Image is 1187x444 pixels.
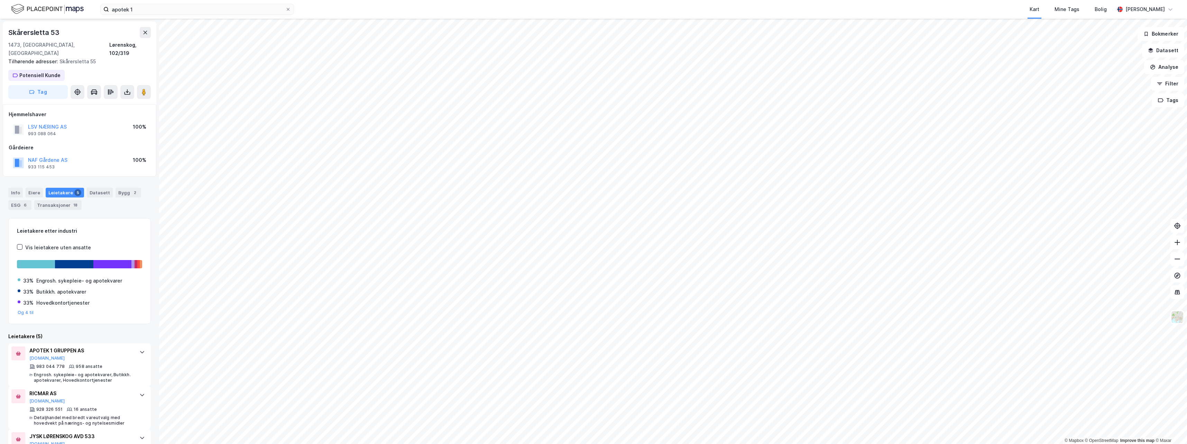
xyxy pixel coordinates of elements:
div: Bolig [1095,5,1107,13]
div: 983 044 778 [36,364,65,369]
div: 18 [72,202,79,209]
button: Filter [1151,77,1184,91]
div: 6 [22,202,29,209]
div: Hjemmelshaver [9,110,150,119]
div: 1473, [GEOGRAPHIC_DATA], [GEOGRAPHIC_DATA] [8,41,109,57]
div: Vis leietakere uten ansatte [25,243,91,252]
div: Bygg [116,188,141,197]
div: Skårersletta 53 [8,27,61,38]
div: Eiere [26,188,43,197]
div: 33% [23,288,34,296]
div: Gårdeiere [9,144,150,152]
div: Engrosh. sykepleie- og apotekvarer, Butikkh. apotekvarer, Hovedkontortjenester [34,372,132,383]
div: Hovedkontortjenester [36,299,90,307]
button: [DOMAIN_NAME] [29,355,65,361]
div: Mine Tags [1055,5,1079,13]
div: Leietakere [46,188,84,197]
div: 100% [133,123,146,131]
iframe: Chat Widget [1152,411,1187,444]
div: 33% [23,299,34,307]
img: Z [1171,311,1184,324]
div: ESG [8,200,31,210]
div: 33% [23,277,34,285]
div: 958 ansatte [76,364,102,369]
div: 993 088 064 [28,131,56,137]
button: Analyse [1144,60,1184,74]
img: logo.f888ab2527a4732fd821a326f86c7f29.svg [11,3,84,15]
div: Potensiell Kunde [19,71,61,80]
div: Kontrollprogram for chat [1152,411,1187,444]
input: Søk på adresse, matrikkel, gårdeiere, leietakere eller personer [109,4,285,15]
button: Tags [1152,93,1184,107]
div: Leietakere (5) [8,332,151,341]
button: Datasett [1142,44,1184,57]
div: [PERSON_NAME] [1125,5,1165,13]
a: Improve this map [1120,438,1154,443]
button: Og 4 til [18,310,34,315]
button: Tag [8,85,68,99]
div: JYSK LØRENSKOG AVD 533 [29,432,132,441]
button: [DOMAIN_NAME] [29,398,65,404]
div: Leietakere etter industri [17,227,142,235]
span: Tilhørende adresser: [8,58,59,64]
div: 933 115 453 [28,164,55,170]
div: 5 [74,189,81,196]
div: Lørenskog, 102/319 [109,41,151,57]
div: 928 326 551 [36,407,63,412]
div: APOTEK 1 GRUPPEN AS [29,346,132,355]
div: Transaksjoner [34,200,82,210]
a: Mapbox [1065,438,1084,443]
div: Info [8,188,23,197]
div: RICMAR AS [29,389,132,398]
div: Detaljhandel med bredt vareutvalg med hovedvekt på nærings- og nytelsesmidler [34,415,132,426]
div: Kart [1030,5,1039,13]
div: Butikkh. apotekvarer [36,288,86,296]
div: 2 [131,189,138,196]
div: 100% [133,156,146,164]
div: Skårersletta 55 [8,57,145,66]
a: OpenStreetMap [1085,438,1119,443]
div: Datasett [87,188,113,197]
button: Bokmerker [1138,27,1184,41]
div: 16 ansatte [74,407,97,412]
div: Engrosh. sykepleie- og apotekvarer [36,277,122,285]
